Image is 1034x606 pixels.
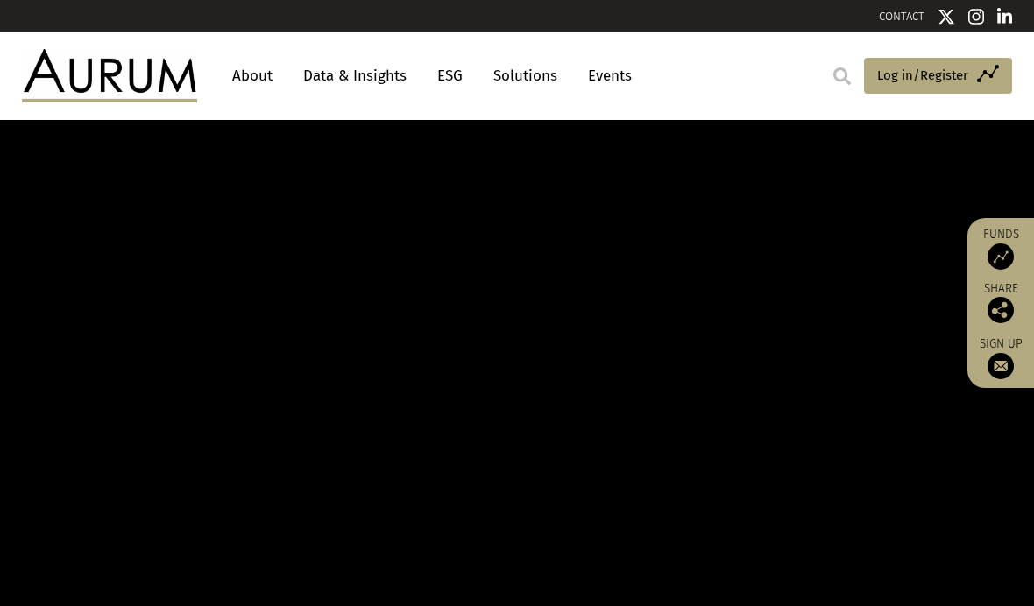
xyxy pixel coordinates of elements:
img: Instagram icon [968,8,984,25]
img: search.svg [833,67,851,85]
img: Share this post [988,297,1014,323]
a: About [223,60,281,92]
img: Linkedin icon [997,8,1013,25]
a: Log in/Register [864,58,1012,95]
img: Twitter icon [938,8,955,25]
a: Data & Insights [294,60,415,92]
a: CONTACT [879,10,924,23]
a: Sign up [976,336,1025,379]
span: Log in/Register [877,65,968,86]
a: Solutions [485,60,566,92]
div: Share [976,283,1025,323]
img: Aurum [22,49,197,102]
img: Sign up to our newsletter [988,353,1014,379]
a: ESG [428,60,471,92]
a: Funds [976,227,1025,270]
img: Access Funds [988,243,1014,270]
a: Events [579,60,632,92]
